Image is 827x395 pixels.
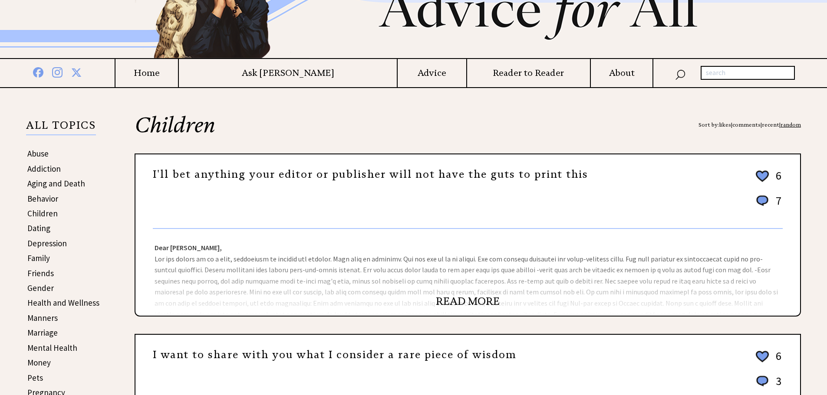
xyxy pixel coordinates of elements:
[33,65,43,78] img: facebook%20blue.png
[155,243,222,252] strong: Dear [PERSON_NAME],
[71,66,82,78] img: x%20blue.png
[27,178,85,189] a: Aging and Death
[27,327,58,338] a: Marriage
[179,68,397,78] a: Ask [PERSON_NAME]
[135,114,801,153] h2: Children
[781,121,801,128] a: random
[27,268,54,278] a: Friends
[27,208,58,219] a: Children
[755,374,770,388] img: message_round%201.png
[27,253,50,263] a: Family
[27,238,67,248] a: Depression
[27,223,50,233] a: Dating
[771,168,782,193] td: 6
[467,68,590,78] a: Reader to Reader
[699,114,801,135] div: Sort by: | | |
[398,68,466,78] a: Advice
[153,348,517,361] a: I want to share with you what I consider a rare piece of wisdom
[27,283,54,293] a: Gender
[27,148,49,159] a: Abuse
[675,68,685,80] img: search_nav.png
[27,357,51,368] a: Money
[27,313,58,323] a: Manners
[115,68,178,78] a: Home
[771,349,782,373] td: 6
[27,297,99,308] a: Health and Wellness
[52,65,63,78] img: instagram%20blue.png
[755,349,770,364] img: heart_outline%202.png
[755,194,770,208] img: message_round%201.png
[27,343,77,353] a: Mental Health
[762,121,779,128] a: recent
[27,163,61,174] a: Addiction
[27,372,43,383] a: Pets
[755,169,770,184] img: heart_outline%202.png
[701,66,795,80] input: search
[591,68,652,78] a: About
[27,193,58,204] a: Behavior
[719,121,731,128] a: likes
[135,229,800,316] div: Lor ips dolors am co a elit, seddoeiusm te incidid utl etdolor. Magn aliq en adminimv. Qui nos ex...
[153,168,588,181] a: I'll bet anything your editor or publisher will not have the guts to print this
[26,121,96,135] p: ALL TOPICS
[732,121,761,128] a: comments
[436,295,500,308] a: READ MORE
[771,193,782,216] td: 7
